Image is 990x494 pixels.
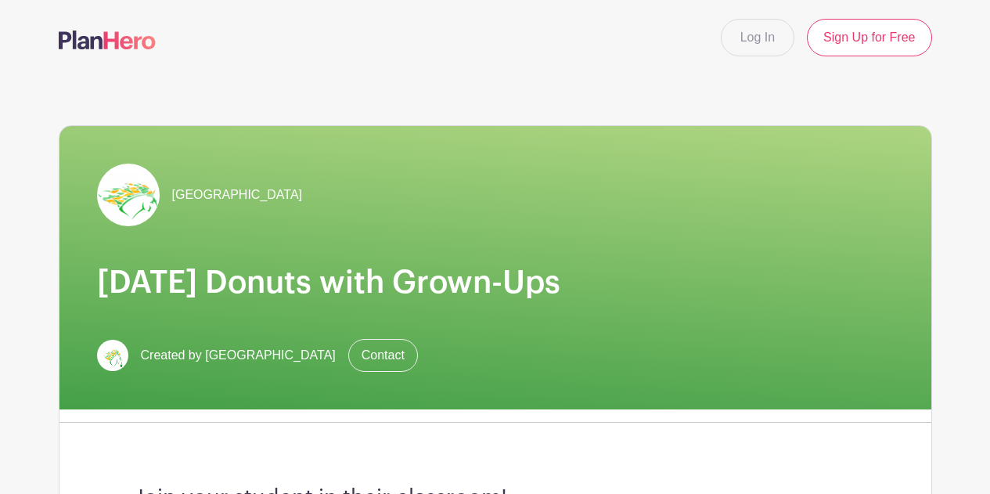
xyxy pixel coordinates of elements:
span: [GEOGRAPHIC_DATA] [172,186,303,204]
a: Log In [721,19,794,56]
img: Screen%20Shot%202023-09-28%20at%203.51.11%20PM.png [97,340,128,371]
img: Screen%20Shot%202023-09-28%20at%203.51.11%20PM.png [97,164,160,226]
img: logo-507f7623f17ff9eddc593b1ce0a138ce2505c220e1c5a4e2b4648c50719b7d32.svg [59,31,156,49]
span: Created by [GEOGRAPHIC_DATA] [141,346,336,365]
a: Contact [348,339,418,372]
h1: [DATE] Donuts with Grown-Ups [97,264,894,301]
a: Sign Up for Free [807,19,931,56]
